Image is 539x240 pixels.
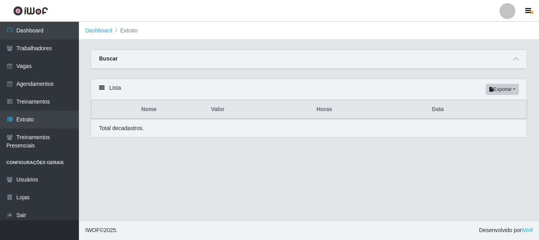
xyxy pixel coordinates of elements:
nav: breadcrumb [79,22,539,40]
th: Nome [92,100,206,119]
button: Exportar [486,84,519,95]
a: Dashboard [85,27,112,34]
span: Desenvolvido por [479,226,533,234]
th: Valor [206,100,312,119]
img: CoreUI Logo [13,6,48,16]
li: Extrato [112,26,138,35]
div: Lista [91,79,527,100]
span: IWOF [85,227,100,233]
th: Horas [312,100,427,119]
a: iWof [522,227,533,233]
span: © 2025 . [85,226,118,234]
p: Total de cadastros. [99,124,144,132]
strong: Buscar [99,55,118,62]
th: Data [427,100,527,119]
